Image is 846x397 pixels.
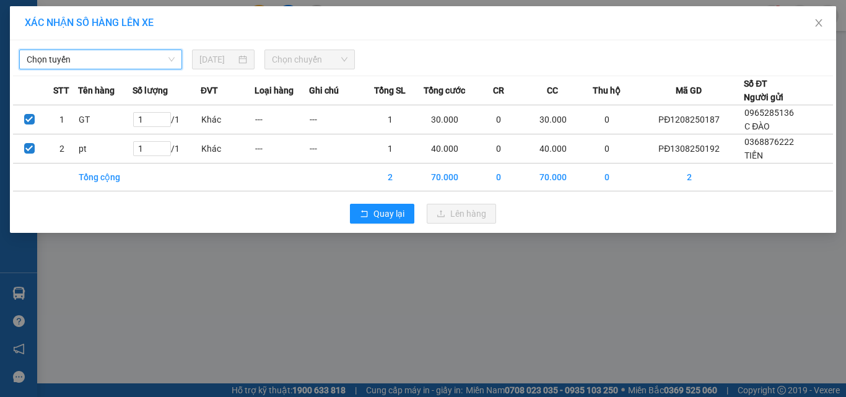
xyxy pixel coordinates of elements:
[417,105,472,134] td: 30.000
[350,204,414,224] button: rollbackQuay lại
[309,134,364,164] td: ---
[744,108,794,118] span: 0965285136
[373,207,404,220] span: Quay lại
[744,137,794,147] span: 0368876222
[150,14,484,48] b: Công ty TNHH Trọng Hiếu Phú Thọ - Nam Cường Limousine
[744,151,763,160] span: TIẾN
[580,105,635,134] td: 0
[634,105,744,134] td: PĐ1208250187
[255,84,294,97] span: Loại hàng
[116,68,518,83] li: Hotline: 1900400028
[526,134,580,164] td: 40.000
[78,164,133,191] td: Tổng cộng
[547,84,558,97] span: CC
[46,134,79,164] td: 2
[201,84,218,97] span: ĐVT
[201,105,255,134] td: Khác
[593,84,621,97] span: Thu hộ
[493,84,504,97] span: CR
[78,84,115,97] span: Tên hàng
[472,105,526,134] td: 0
[255,134,309,164] td: ---
[53,84,69,97] span: STT
[78,134,133,164] td: pt
[78,105,133,134] td: GT
[25,17,154,28] span: XÁC NHẬN SỐ HÀNG LÊN XE
[526,164,580,191] td: 70.000
[580,134,635,164] td: 0
[417,134,472,164] td: 40.000
[272,50,348,69] span: Chọn chuyến
[360,209,368,219] span: rollback
[424,84,465,97] span: Tổng cước
[364,134,418,164] td: 1
[201,134,255,164] td: Khác
[801,6,836,41] button: Close
[133,105,201,134] td: / 1
[634,164,744,191] td: 2
[309,105,364,134] td: ---
[744,77,783,104] div: Số ĐT Người gửi
[255,105,309,134] td: ---
[427,204,496,224] button: uploadLên hàng
[133,134,201,164] td: / 1
[46,105,79,134] td: 1
[580,164,635,191] td: 0
[116,52,518,68] li: Số nhà [STREET_ADDRESS][PERSON_NAME]
[374,84,406,97] span: Tổng SL
[133,84,168,97] span: Số lượng
[814,18,824,28] span: close
[472,164,526,191] td: 0
[676,84,702,97] span: Mã GD
[417,164,472,191] td: 70.000
[364,105,418,134] td: 1
[199,53,235,66] input: 13/08/2025
[364,164,418,191] td: 2
[634,134,744,164] td: PĐ1308250192
[526,105,580,134] td: 30.000
[744,121,770,131] span: C ĐÀO
[309,84,339,97] span: Ghi chú
[472,134,526,164] td: 0
[27,50,175,69] span: Chọn tuyến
